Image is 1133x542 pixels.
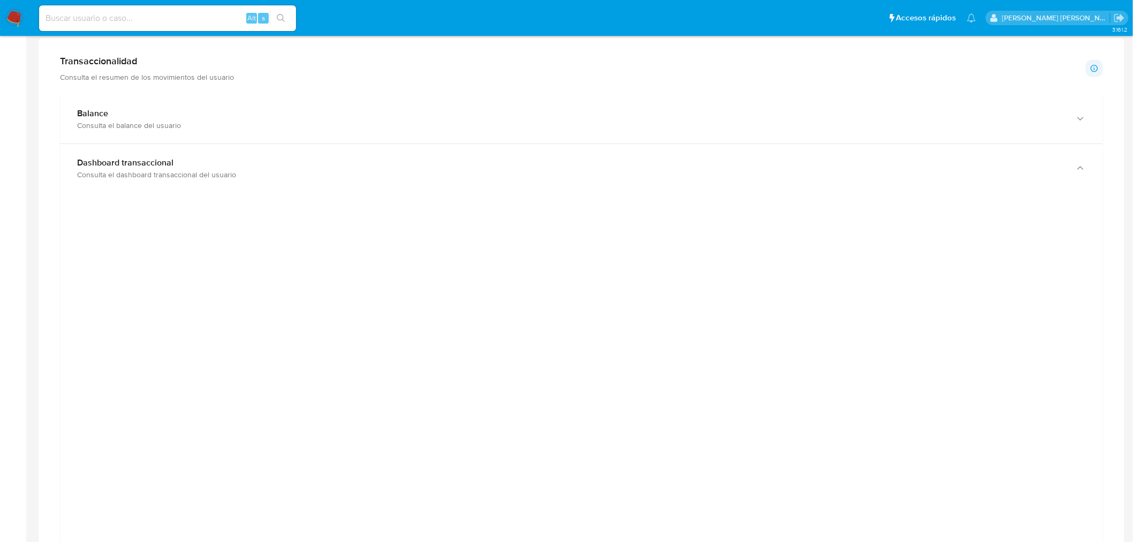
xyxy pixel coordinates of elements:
[247,13,256,23] span: Alt
[270,11,292,26] button: search-icon
[967,13,976,22] a: Notificaciones
[39,11,296,25] input: Buscar usuario o caso...
[1114,12,1125,24] a: Salir
[262,13,265,23] span: s
[1002,13,1111,23] p: mercedes.medrano@mercadolibre.com
[896,12,956,24] span: Accesos rápidos
[1112,25,1128,34] span: 3.161.2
